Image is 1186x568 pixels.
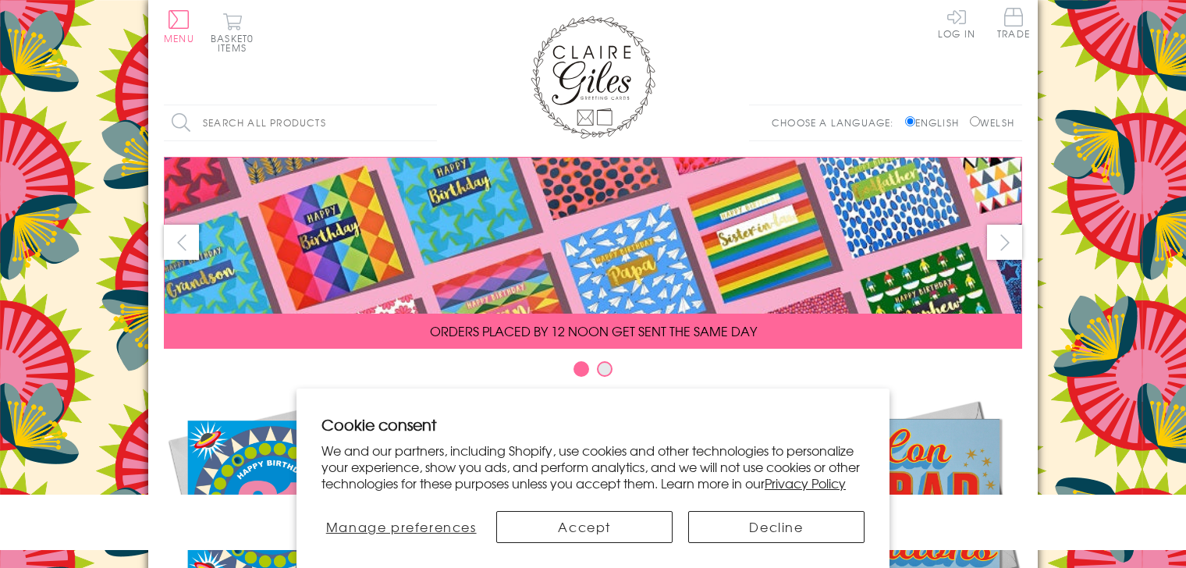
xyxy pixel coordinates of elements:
[321,414,865,435] h2: Cookie consent
[321,442,865,491] p: We and our partners, including Shopify, use cookies and other technologies to personalize your ex...
[688,511,865,543] button: Decline
[765,474,846,492] a: Privacy Policy
[211,12,254,52] button: Basket0 items
[421,105,437,140] input: Search
[164,105,437,140] input: Search all products
[970,116,980,126] input: Welsh
[997,8,1030,38] span: Trade
[531,16,655,139] img: Claire Giles Greetings Cards
[970,115,1014,130] label: Welsh
[321,511,481,543] button: Manage preferences
[496,511,673,543] button: Accept
[905,116,915,126] input: English
[164,10,194,43] button: Menu
[218,31,254,55] span: 0 items
[772,115,902,130] p: Choose a language:
[938,8,975,38] a: Log In
[164,31,194,45] span: Menu
[573,361,589,377] button: Carousel Page 1 (Current Slide)
[164,360,1022,385] div: Carousel Pagination
[905,115,967,130] label: English
[597,361,613,377] button: Carousel Page 2
[164,225,199,260] button: prev
[997,8,1030,41] a: Trade
[326,517,477,536] span: Manage preferences
[987,225,1022,260] button: next
[430,321,757,340] span: ORDERS PLACED BY 12 NOON GET SENT THE SAME DAY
